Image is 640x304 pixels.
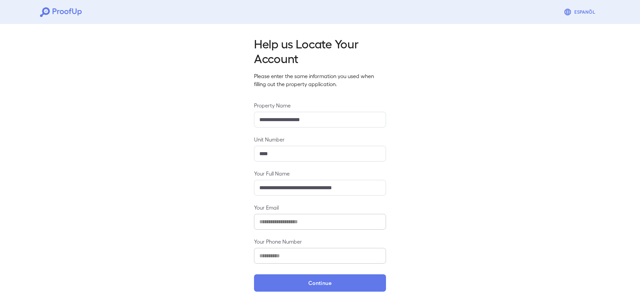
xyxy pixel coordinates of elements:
label: Unit Number [254,135,386,143]
label: Your Phone Number [254,238,386,245]
h2: Help us Locate Your Account [254,36,386,65]
button: Espanõl [561,5,600,19]
button: Continue [254,274,386,292]
label: Your Full Name [254,170,386,177]
p: Please enter the same information you used when filling out the property application. [254,72,386,88]
label: Your Email [254,204,386,211]
label: Property Name [254,101,386,109]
